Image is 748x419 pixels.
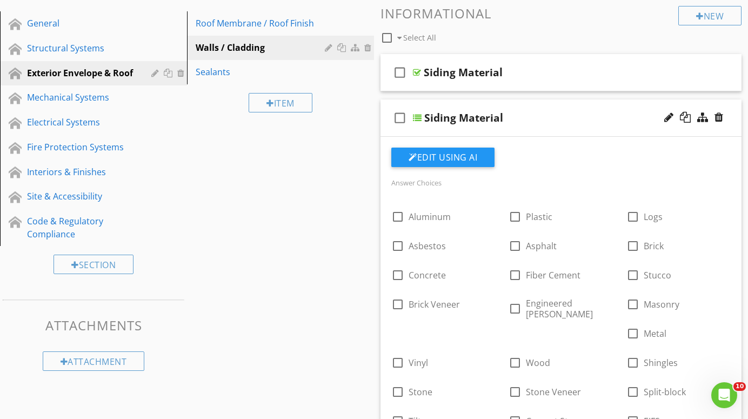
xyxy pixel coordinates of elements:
[644,269,671,281] span: Stucco
[409,211,451,223] span: Aluminum
[711,382,737,408] iframe: Intercom live chat
[196,17,328,30] div: Roof Membrane / Roof Finish
[27,42,136,55] div: Structural Systems
[644,298,679,310] span: Masonry
[424,66,503,79] div: Siding Material
[196,41,328,54] div: Walls / Cladding
[27,66,136,79] div: Exterior Envelope & Roof
[391,59,409,85] i: check_box_outline_blank
[403,32,436,43] span: Select All
[644,386,686,398] span: Split-block
[644,240,664,252] span: Brick
[526,357,550,369] span: Wood
[43,351,145,371] div: Attachment
[27,116,136,129] div: Electrical Systems
[526,297,593,320] span: Engineered [PERSON_NAME]
[27,190,136,203] div: Site & Accessibility
[526,386,581,398] span: Stone Veneer
[380,6,742,21] h3: Informational
[409,240,446,252] span: Asbestos
[391,148,495,167] button: Edit Using AI
[644,357,678,369] span: Shingles
[27,141,136,154] div: Fire Protection Systems
[526,269,580,281] span: Fiber Cement
[733,382,746,391] span: 10
[409,298,460,310] span: Brick Veneer
[391,178,442,188] label: Answer Choices
[644,328,666,340] span: Metal
[526,240,557,252] span: Asphalt
[678,6,742,25] div: New
[54,255,133,274] div: Section
[27,215,136,241] div: Code & Regulatory Compliance
[644,211,663,223] span: Logs
[27,91,136,104] div: Mechanical Systems
[27,17,136,30] div: General
[196,65,328,78] div: Sealants
[424,111,503,124] div: Siding Material
[526,211,552,223] span: Plastic
[409,386,432,398] span: Stone
[249,93,312,112] div: Item
[409,357,428,369] span: Vinyl
[391,105,409,131] i: check_box_outline_blank
[27,165,136,178] div: Interiors & Finishes
[409,269,446,281] span: Concrete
